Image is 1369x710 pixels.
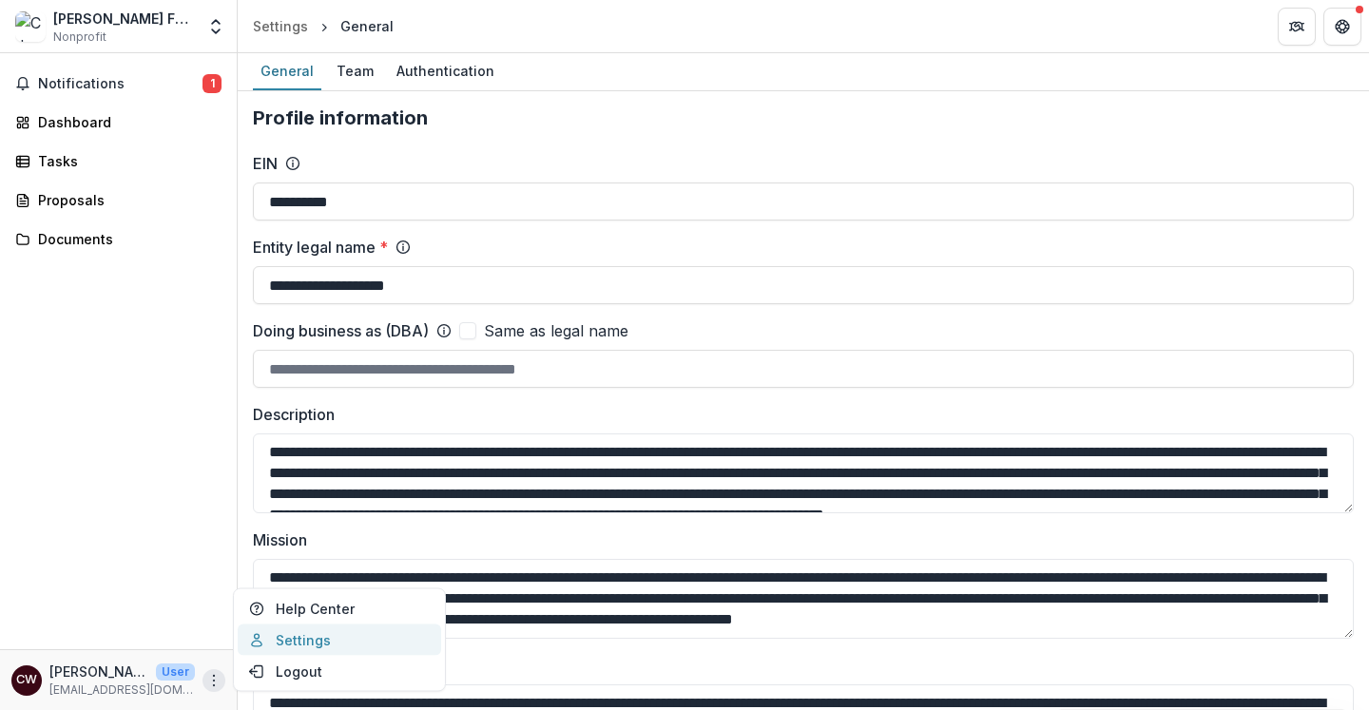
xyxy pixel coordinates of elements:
[53,29,106,46] span: Nonprofit
[1278,8,1316,46] button: Partners
[1323,8,1361,46] button: Get Help
[245,12,316,40] a: Settings
[253,236,388,259] label: Entity legal name
[202,669,225,692] button: More
[253,528,1342,551] label: Mission
[38,151,214,171] div: Tasks
[8,68,229,99] button: Notifications1
[253,106,1354,129] h2: Profile information
[202,8,229,46] button: Open entity switcher
[253,319,429,342] label: Doing business as (DBA)
[16,674,37,686] div: CJ Wolfe
[253,16,308,36] div: Settings
[38,112,214,132] div: Dashboard
[49,662,148,681] p: [PERSON_NAME]
[253,403,1342,426] label: Description
[38,229,214,249] div: Documents
[38,76,202,92] span: Notifications
[253,654,1342,677] label: Vision
[53,9,195,29] div: [PERSON_NAME] Foundation
[253,57,321,85] div: General
[389,57,502,85] div: Authentication
[340,16,394,36] div: General
[38,190,214,210] div: Proposals
[8,184,229,216] a: Proposals
[15,11,46,42] img: CJ Wolfe Foundation
[156,663,195,681] p: User
[49,681,195,699] p: [EMAIL_ADDRESS][DOMAIN_NAME]
[253,53,321,90] a: General
[389,53,502,90] a: Authentication
[8,145,229,177] a: Tasks
[329,53,381,90] a: Team
[8,106,229,138] a: Dashboard
[484,319,628,342] span: Same as legal name
[202,74,222,93] span: 1
[8,223,229,255] a: Documents
[245,12,401,40] nav: breadcrumb
[253,152,278,175] label: EIN
[329,57,381,85] div: Team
